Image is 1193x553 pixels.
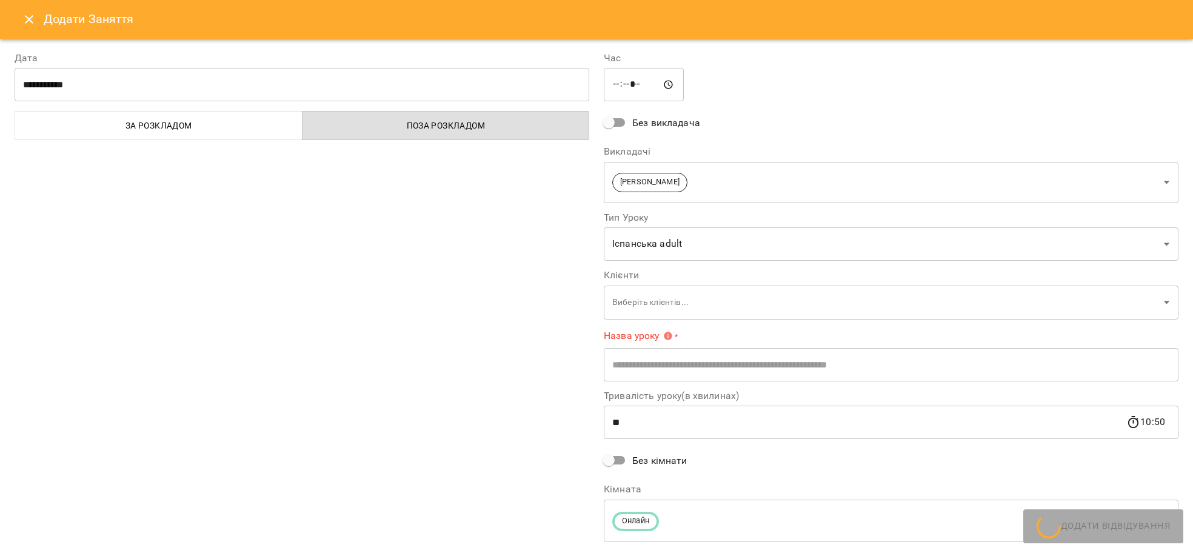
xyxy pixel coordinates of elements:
button: Поза розкладом [302,111,590,140]
p: Виберіть клієнтів... [612,297,1159,309]
span: [PERSON_NAME] [613,176,687,188]
label: Викладачі [604,147,1178,156]
button: За розкладом [15,111,302,140]
div: Онлайн [604,499,1178,542]
span: Без викладача [632,116,700,130]
div: Виберіть клієнтів... [604,285,1178,320]
label: Дата [15,53,589,63]
label: Час [604,53,1178,63]
div: Іспанська adult [604,227,1178,261]
button: Close [15,5,44,34]
span: Назва уроку [604,331,673,341]
label: Тип Уроку [604,213,1178,223]
svg: Вкажіть назву уроку або виберіть клієнтів [663,331,673,341]
div: [PERSON_NAME] [604,161,1178,203]
label: Тривалість уроку(в хвилинах) [604,391,1178,401]
h6: Додати Заняття [44,10,1178,28]
label: Кімната [604,484,1178,494]
span: Онлайн [615,515,657,527]
span: Без кімнати [632,454,687,468]
span: Поза розкладом [310,118,583,133]
label: Клієнти [604,270,1178,280]
span: За розкладом [22,118,295,133]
